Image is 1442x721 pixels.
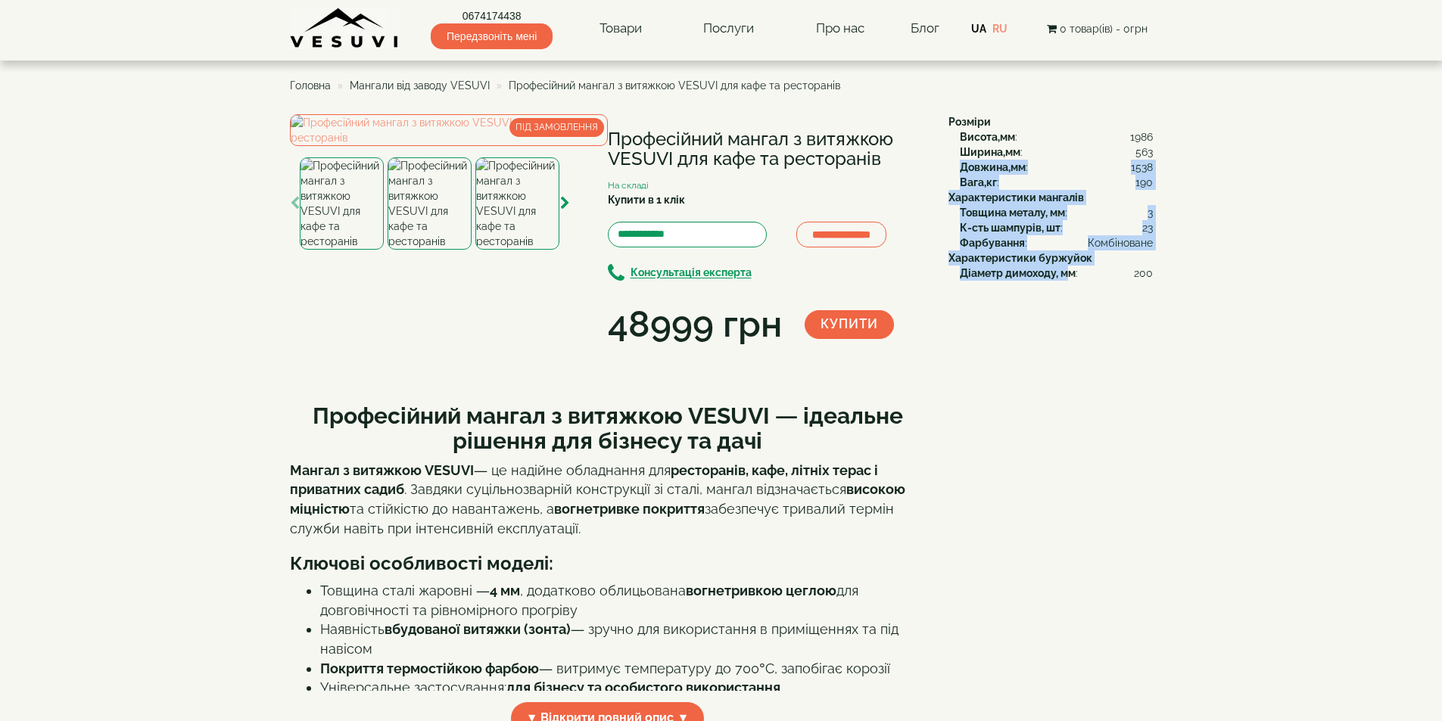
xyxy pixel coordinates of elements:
[608,192,685,207] label: Купити в 1 клік
[608,180,649,191] small: На складі
[608,299,782,350] div: 48999 грн
[431,8,553,23] a: 0674174438
[1148,205,1153,220] span: 3
[431,23,553,49] span: Передзвоніть мені
[960,220,1153,235] div: :
[960,205,1153,220] div: :
[313,402,903,454] b: Професійний мангал з витяжкою VESUVI — ідеальне рішення для бізнесу та дачі
[290,79,331,92] a: Головна
[960,267,1076,279] b: Діаметр димоходу, мм
[631,267,752,279] b: Консультація експерта
[960,266,1153,281] div: :
[960,175,1153,190] div: :
[1142,220,1153,235] span: 23
[960,161,1026,173] b: Довжина,мм
[686,583,836,598] strong: вогнетривкою цеглою
[584,11,657,46] a: Товари
[320,678,926,698] li: Універсальне застосування:
[320,659,926,679] li: — витримує температуру до 700°C, запобігає корозії
[960,160,1153,175] div: :
[992,23,1008,35] a: RU
[1131,160,1153,175] span: 1538
[1130,129,1153,145] span: 1986
[801,11,880,46] a: Про нас
[509,79,840,92] span: Професійний мангал з витяжкою VESUVI для кафе та ресторанів
[960,207,1065,219] b: Товщина металу, мм
[805,310,894,339] button: Купити
[608,129,926,169] h1: Професійний мангал з витяжкою VESUVI для кафе та ресторанів
[290,114,608,146] img: Професійний мангал з витяжкою VESUVI для кафе та ресторанів
[948,252,1092,264] b: Характеристики буржуйок
[320,581,926,620] li: Товщина сталі жаровні — , додатково облицьована для довговічності та рівномірного прогріву
[388,157,472,250] img: Професійний мангал з витяжкою VESUVI для кафе та ресторанів
[554,501,705,517] strong: вогнетривке покриття
[1135,175,1153,190] span: 190
[509,118,604,137] span: ПІД ЗАМОВЛЕННЯ
[385,621,571,637] strong: вбудованої витяжки (зонта)
[960,145,1153,160] div: :
[960,146,1020,158] b: Ширина,мм
[960,131,1015,143] b: Висота,мм
[971,23,986,35] a: UA
[320,620,926,658] li: Наявність — зручно для використання в приміщеннях та під навісом
[960,176,997,188] b: Вага,кг
[1135,145,1153,160] span: 563
[475,157,559,250] img: Професійний мангал з витяжкою VESUVI для кафе та ресторанів
[960,222,1060,234] b: К-сть шампурів, шт
[960,235,1153,250] div: :
[290,552,553,574] b: Ключові особливості моделі:
[300,157,384,250] img: Професійний мангал з витяжкою VESUVI для кафе та ресторанів
[506,679,780,695] strong: для бізнесу та особистого використання
[948,116,991,128] b: Розміри
[290,461,926,539] p: — це надійне обладнання для . Завдяки суцільнозварній конструкції зі сталі, мангал відзначається ...
[350,79,490,92] a: Мангали від заводу VESUVI
[1042,20,1152,37] button: 0 товар(ів) - 0грн
[1060,23,1148,35] span: 0 товар(ів) - 0грн
[1134,266,1153,281] span: 200
[320,660,539,676] strong: Покриття термостійкою фарбою
[1088,235,1153,250] span: Комбіноване
[290,462,474,478] strong: Мангал з витяжкою VESUVI
[490,583,520,598] strong: 4 мм
[688,11,769,46] a: Послуги
[960,129,1153,145] div: :
[948,191,1084,204] b: Характеристики мангалів
[960,237,1025,249] b: Фарбування
[290,8,400,49] img: Завод VESUVI
[911,20,939,36] a: Блог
